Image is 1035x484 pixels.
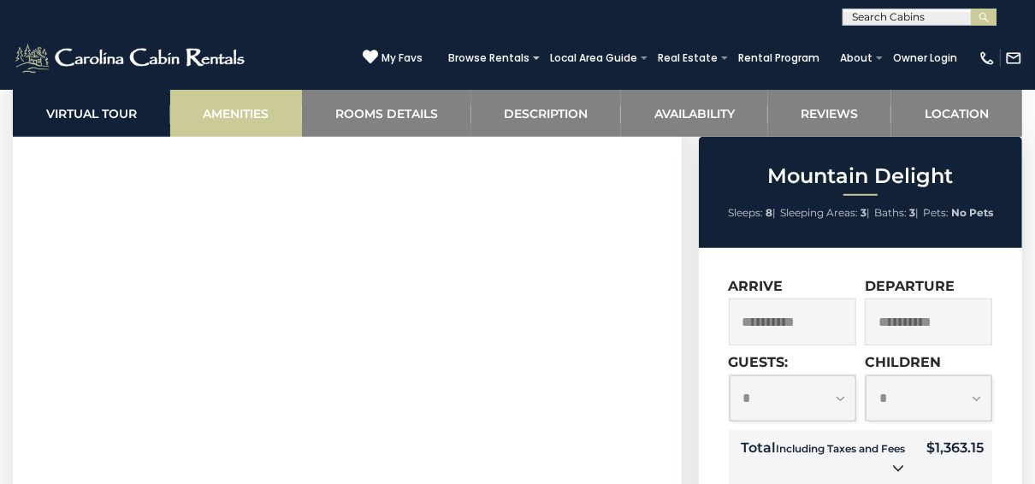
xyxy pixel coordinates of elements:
span: Pets: [923,206,949,219]
a: Availability [621,90,768,137]
label: Departure [865,278,955,294]
li: | [780,202,870,224]
h2: Mountain Delight [703,165,1018,187]
a: Amenities [170,90,303,137]
img: mail-regular-white.png [1005,50,1022,67]
a: About [831,46,881,70]
img: White-1-2.png [13,41,250,75]
a: Browse Rentals [440,46,538,70]
label: Arrive [729,278,784,294]
li: | [728,202,776,224]
a: Reviews [768,90,892,137]
a: Owner Login [884,46,966,70]
label: Children [865,354,941,370]
a: My Favs [363,49,423,67]
a: Local Area Guide [541,46,646,70]
strong: No Pets [951,206,993,219]
strong: 3 [909,206,915,219]
img: phone-regular-white.png [979,50,996,67]
small: Including Taxes and Fees [776,442,905,455]
a: Description [471,90,622,137]
label: Guests: [729,354,789,370]
a: Location [891,90,1022,137]
strong: 8 [766,206,772,219]
span: Sleeps: [728,206,763,219]
a: Rental Program [730,46,828,70]
a: Real Estate [649,46,726,70]
strong: 3 [861,206,866,219]
a: Rooms Details [302,90,471,137]
span: Sleeping Areas: [780,206,858,219]
li: | [874,202,919,224]
span: Baths: [874,206,907,219]
span: My Favs [381,50,423,66]
a: Virtual Tour [13,90,170,137]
